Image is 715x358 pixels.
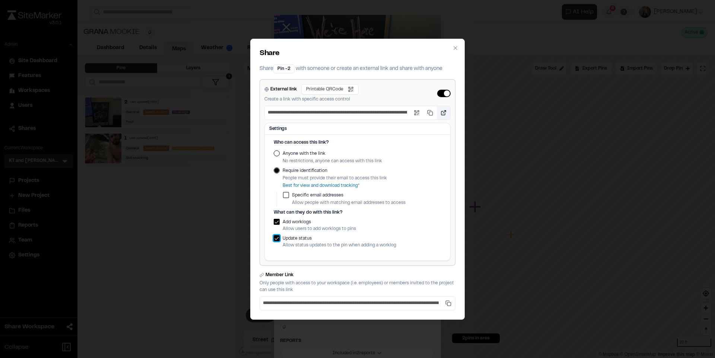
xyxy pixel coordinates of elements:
[301,84,359,95] button: Printable QRCode
[283,150,382,157] label: Anyone with the link
[273,64,295,73] div: Pin - 2
[260,48,455,59] h2: Share
[292,199,441,206] p: Allow people with matching email addresses to access
[283,219,356,226] label: Add worklogs
[274,139,441,146] h4: Who can access this link?
[283,167,387,174] label: Require identification
[266,272,293,278] label: Member Link
[283,182,387,189] p: Best for view and download tracking*
[283,158,382,164] p: No restrictions, anyone can access with this link
[292,192,441,199] label: Specific email addresses
[283,226,356,232] p: Allow users to add worklogs to pins
[269,125,446,132] h3: Settings
[270,86,297,93] label: External link
[264,96,359,103] p: Create a link with specific access control
[260,280,455,293] p: Only people with access to your workspace (i.e. employees) or members invited to the project can ...
[274,209,441,216] h4: What can they do with this link?
[260,64,455,73] p: Share with someone or create an external link and share with anyone
[283,175,387,182] p: People must provide their email to access this link
[283,242,396,249] p: Allow status updates to the pin when adding a worklog
[283,235,396,242] label: Update status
